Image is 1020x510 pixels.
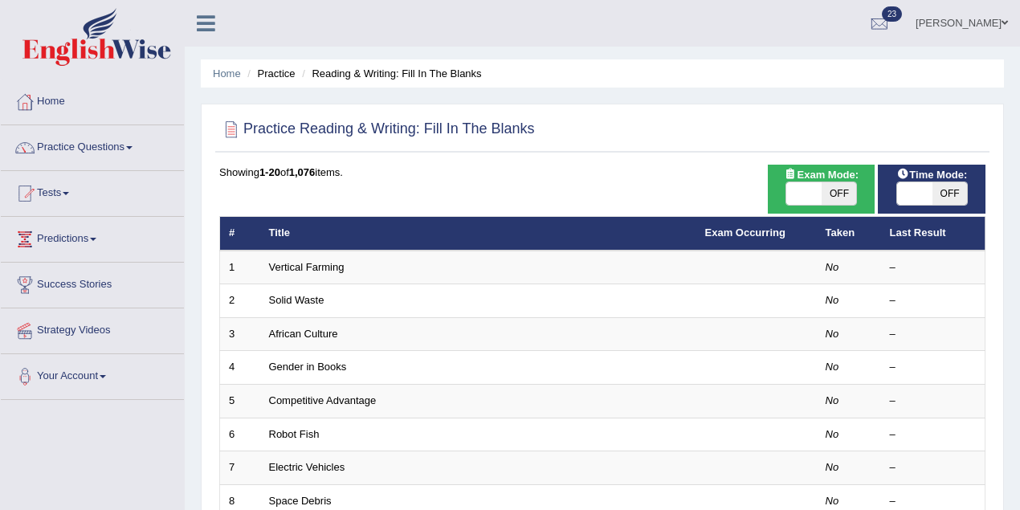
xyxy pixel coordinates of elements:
a: Competitive Advantage [269,394,377,406]
a: African Culture [269,328,338,340]
em: No [826,294,839,306]
a: Practice Questions [1,125,184,165]
td: 7 [220,451,260,485]
li: Reading & Writing: Fill In The Blanks [298,66,481,81]
a: Predictions [1,217,184,257]
th: Taken [817,217,881,251]
em: No [826,394,839,406]
td: 3 [220,317,260,351]
a: Robot Fish [269,428,320,440]
td: 5 [220,385,260,418]
div: – [890,360,977,375]
div: – [890,427,977,443]
td: 6 [220,418,260,451]
a: Electric Vehicles [269,461,345,473]
div: – [890,293,977,308]
a: Tests [1,171,184,211]
div: Showing of items. [219,165,985,180]
span: 23 [882,6,902,22]
em: No [826,261,839,273]
a: Vertical Farming [269,261,345,273]
div: – [890,327,977,342]
th: Title [260,217,696,251]
a: Home [213,67,241,80]
div: – [890,494,977,509]
td: 4 [220,351,260,385]
div: – [890,460,977,475]
th: Last Result [881,217,985,251]
a: Solid Waste [269,294,324,306]
a: Strategy Videos [1,308,184,349]
span: OFF [932,182,968,205]
a: Your Account [1,354,184,394]
a: Exam Occurring [705,226,785,239]
a: Home [1,80,184,120]
a: Success Stories [1,263,184,303]
td: 2 [220,284,260,318]
em: No [826,328,839,340]
div: – [890,260,977,275]
em: No [826,461,839,473]
td: 1 [220,251,260,284]
a: Space Debris [269,495,332,507]
th: # [220,217,260,251]
b: 1,076 [289,166,316,178]
em: No [826,361,839,373]
div: Show exams occurring in exams [768,165,875,214]
li: Practice [243,66,295,81]
em: No [826,495,839,507]
div: – [890,394,977,409]
span: Time Mode: [890,166,973,183]
b: 1-20 [259,166,280,178]
a: Gender in Books [269,361,347,373]
em: No [826,428,839,440]
span: Exam Mode: [777,166,864,183]
h2: Practice Reading & Writing: Fill In The Blanks [219,117,535,141]
span: OFF [822,182,857,205]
